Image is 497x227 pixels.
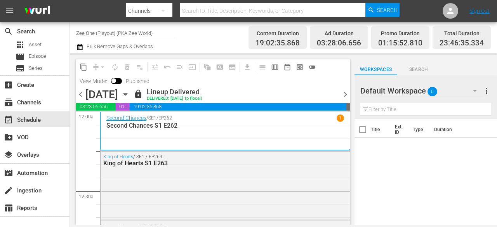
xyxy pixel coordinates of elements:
span: 19:02:35.868 [130,103,346,111]
img: ans4CAIJ8jUAAAAAAAAAAAAAAAAAAAAAAAAgQb4GAAAAAAAAAAAAAAAAAAAAAAAAJMjXAAAAAAAAAAAAAAAAAAAAAAAAgAT5G... [19,2,56,20]
span: Clear Lineup [134,61,146,73]
span: Loop Content [109,61,121,73]
span: Automation [4,168,13,178]
th: Type [408,119,429,140]
div: Content Duration [255,28,300,39]
span: 01:15:52.810 [378,39,422,48]
span: toggle_off [308,63,316,71]
span: Remove Gaps & Overlaps [90,61,109,73]
span: Search [4,27,13,36]
span: Toggle to switch from Published to Draft view. [111,78,116,83]
div: Total Duration [440,28,484,39]
a: Sign Out [469,8,490,14]
span: Bulk Remove Gaps & Overlaps [85,43,153,49]
span: Week Calendar View [269,61,281,73]
p: Second Chances S1 E262 [106,122,344,129]
span: View Mode: [76,78,111,84]
span: Episode [29,52,46,60]
div: Lineup Delivered [147,88,202,96]
span: 00:13:24.666 [346,103,350,111]
span: content_copy [80,63,87,71]
div: [DATE] [85,88,118,101]
span: Search [397,66,440,74]
button: Search [365,3,400,17]
span: Published [122,78,153,84]
span: Download as CSV [238,59,254,75]
span: 01:15:52.810 [115,103,130,111]
button: more_vert [482,81,491,100]
span: Asset [16,40,25,49]
span: chevron_right [341,90,350,99]
th: Title [371,119,390,140]
div: King of Hearts S1 E263 [103,159,307,167]
div: / SE1 / EP263: [103,154,307,167]
div: Default Workspace [360,80,484,102]
span: Series [16,64,25,73]
span: Revert to Primary Episode [161,61,174,73]
span: Workspaces [355,66,397,74]
span: Update Metadata from Key Asset [186,61,198,73]
span: 23:46:35.334 [440,39,484,48]
span: preview_outlined [296,63,304,71]
span: more_vert [482,86,491,95]
span: Ingestion [4,186,13,195]
span: date_range_outlined [283,63,291,71]
span: lock [134,89,143,99]
p: EP262 [158,115,172,121]
span: Create Series Block [226,61,238,73]
span: 24 hours Lineup View is OFF [306,61,318,73]
span: Channels [4,98,13,107]
div: DELIVERED: [DATE] 1p (local) [147,96,202,101]
span: Episode [16,52,25,61]
span: View Backup [294,61,306,73]
span: 03:28:06.656 [317,39,361,48]
span: 03:28:06.656 [76,103,115,111]
span: Series [29,64,43,72]
p: SE1 / [148,115,158,121]
div: Ad Duration [317,28,361,39]
span: Reports [4,203,13,213]
span: 0 [427,83,437,100]
a: Second Chances [106,115,146,121]
span: Asset [29,41,42,49]
span: Fill episodes with ad slates [174,61,186,73]
th: Duration [429,119,476,140]
span: Search [377,3,398,17]
span: menu [5,6,14,16]
span: Create [4,80,13,90]
span: chevron_left [76,90,85,99]
span: Month Calendar View [281,61,294,73]
a: King of Hearts [103,154,133,159]
th: Ext. ID [390,119,408,140]
span: Customize Events [146,59,161,75]
span: Overlays [4,150,13,159]
span: Schedule [4,115,13,125]
span: VOD [4,133,13,142]
span: Select an event to delete [121,61,134,73]
span: Create Search Block [214,61,226,73]
span: Day Calendar View [254,59,269,75]
div: Promo Duration [378,28,422,39]
p: / [146,115,148,121]
span: 19:02:35.868 [255,39,300,48]
p: 1 [339,115,342,121]
span: calendar_view_week_outlined [271,63,279,71]
span: Refresh All Search Blocks [198,59,214,75]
